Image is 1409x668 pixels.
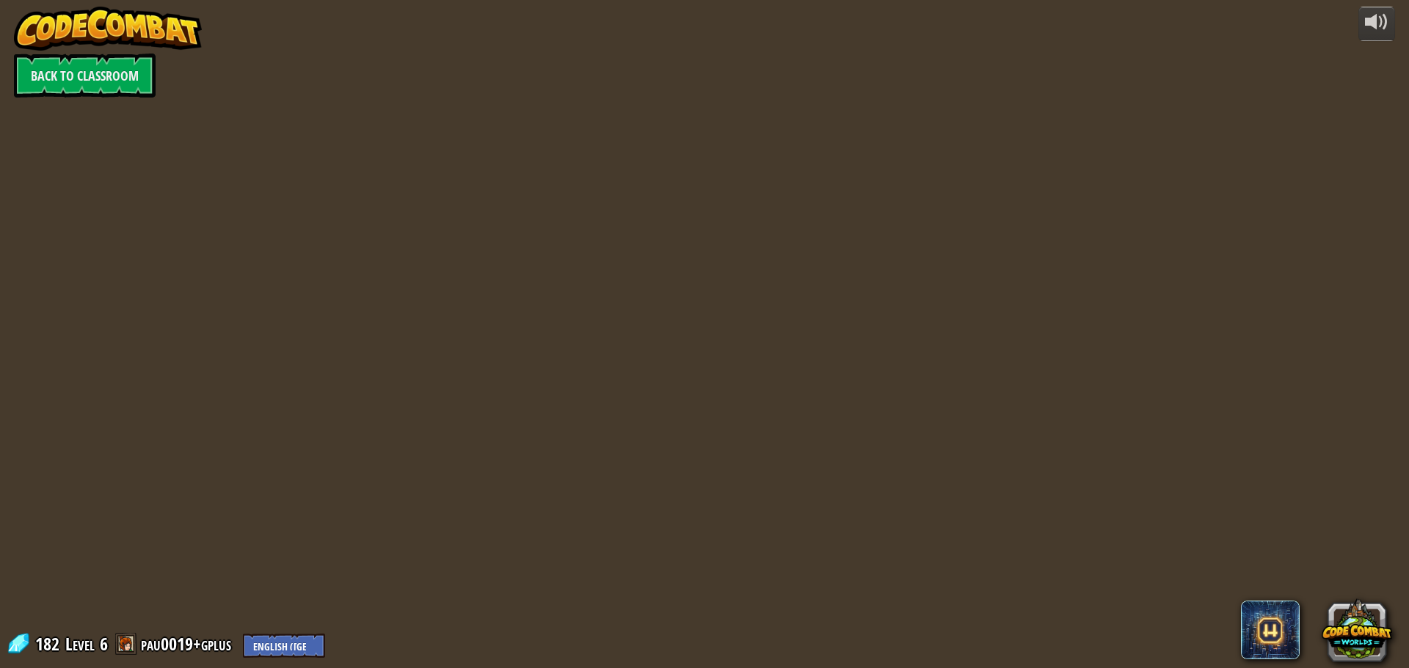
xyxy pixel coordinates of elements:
a: pau0019+gplus [141,632,236,656]
span: 6 [100,632,108,656]
button: Adjust volume [1358,7,1395,41]
a: Back to Classroom [14,54,156,98]
span: 182 [35,632,64,656]
span: Level [65,632,95,656]
img: CodeCombat - Learn how to code by playing a game [14,7,202,51]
